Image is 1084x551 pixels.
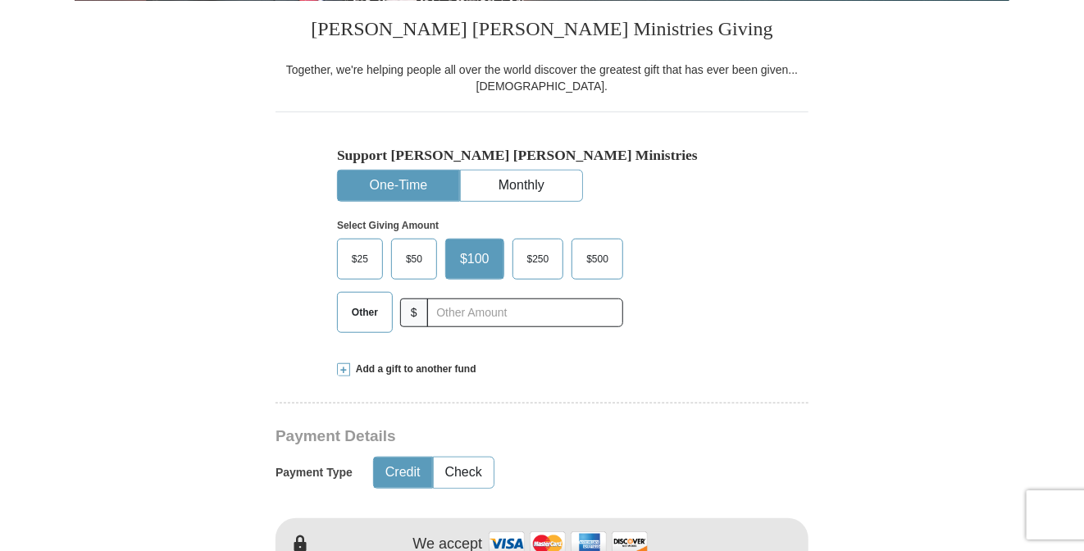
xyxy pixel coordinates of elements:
button: Check [434,458,494,488]
strong: Select Giving Amount [337,220,439,231]
h5: Payment Type [276,466,353,480]
h5: Support [PERSON_NAME] [PERSON_NAME] Ministries [337,147,747,164]
h3: Payment Details [276,427,694,446]
h3: [PERSON_NAME] [PERSON_NAME] Ministries Giving [276,1,808,61]
span: $25 [344,247,376,271]
span: $ [400,298,428,327]
button: One-Time [338,171,459,201]
span: $100 [452,247,498,271]
button: Credit [374,458,432,488]
input: Other Amount [427,298,623,327]
span: Other [344,300,386,325]
div: Together, we're helping people all over the world discover the greatest gift that has ever been g... [276,61,808,94]
span: $500 [578,247,617,271]
span: $250 [519,247,558,271]
button: Monthly [461,171,582,201]
span: Add a gift to another fund [350,362,476,376]
span: $50 [398,247,430,271]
